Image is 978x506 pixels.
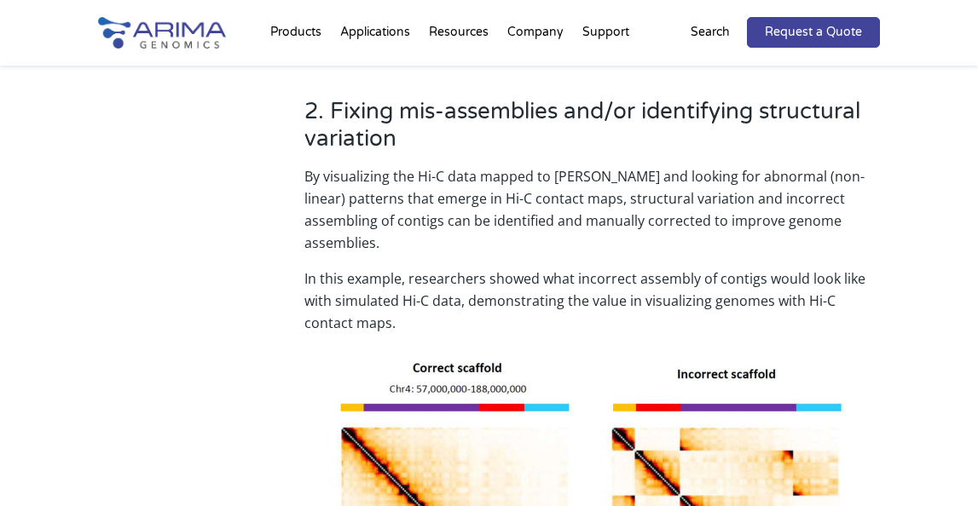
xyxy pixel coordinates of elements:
h3: 2. Fixing mis-assemblies and/or identifying structural variation [304,98,881,165]
a: Request a Quote [747,17,880,48]
img: Arima-Genomics-logo [98,17,226,49]
p: In this example, researchers showed what incorrect assembly of contigs would look like with simul... [304,267,881,348]
p: Search [691,21,730,43]
p: By visualizing the Hi-C data mapped to [PERSON_NAME] and looking for abnormal (non-linear) patter... [304,165,881,267]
